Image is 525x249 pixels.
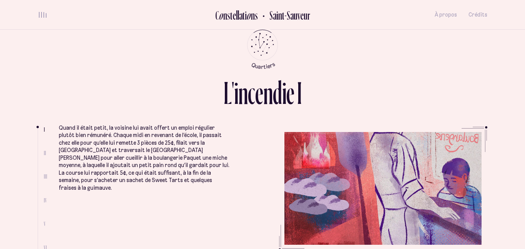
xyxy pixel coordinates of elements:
[263,77,273,109] div: n
[234,77,238,109] div: i
[286,77,294,109] div: e
[297,77,302,109] div: I
[223,9,227,22] div: n
[59,124,231,192] p: Quand il était petit, la voisine lui avait offert un emploi régulier plutôt bien rémunéré. Chaque...
[38,11,48,19] button: volume audio
[232,77,234,109] div: '
[282,77,286,109] div: i
[246,9,251,22] div: o
[251,9,255,22] div: n
[255,77,263,109] div: e
[224,77,232,109] div: L
[44,221,46,227] span: V
[255,9,258,22] div: s
[240,30,285,69] button: Retour au menu principal
[469,6,487,24] button: Crédits
[44,150,46,156] span: II
[44,126,45,133] span: I
[238,9,239,22] div: l
[469,12,487,18] span: Crédits
[273,77,282,109] div: d
[227,9,230,22] div: s
[219,9,223,22] div: o
[435,12,457,18] span: À propos
[238,77,248,109] div: n
[44,197,47,204] span: IV
[233,9,236,22] div: e
[258,8,310,21] button: Retour au Quartier
[236,9,238,22] div: l
[248,77,255,109] div: c
[264,9,310,22] h2: Saint-Sauveur
[44,173,47,180] span: III
[435,6,457,24] button: À propos
[243,9,245,22] div: t
[230,9,233,22] div: t
[239,9,243,22] div: a
[250,60,276,70] tspan: Quartiers
[245,9,247,22] div: i
[215,9,219,22] div: C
